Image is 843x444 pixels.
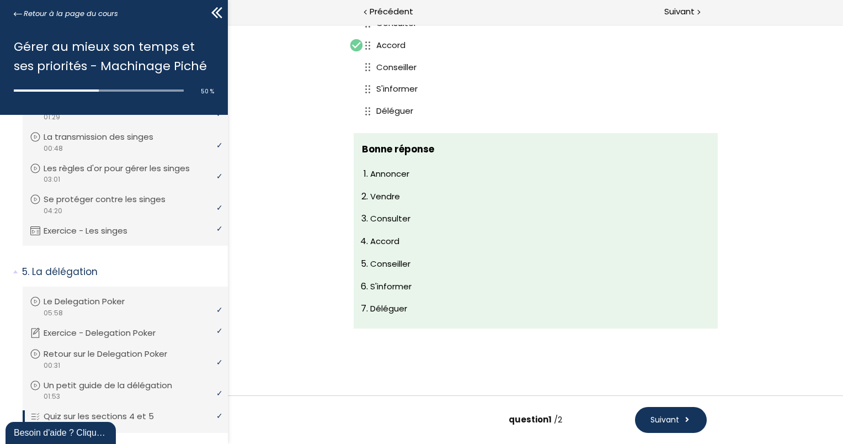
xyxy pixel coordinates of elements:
[142,234,183,245] span: Conseiller
[148,15,178,27] span: Accord
[423,390,451,401] span: Suivant
[44,379,189,392] p: Un petit guide de la délégation
[44,162,206,175] p: Les règles d'or pour gérer les singes
[14,8,118,20] a: Retour à la page du cours
[6,420,118,444] iframe: chat widget
[44,225,144,237] p: Exercice - Les singes
[142,166,172,178] span: Vendre
[321,389,324,401] span: 1
[142,211,172,223] span: Accord
[24,8,118,20] span: Retour à la page du cours
[201,87,214,96] span: 50 %
[43,361,60,371] span: 00:31
[148,37,189,49] span: Conseiller
[407,383,479,409] button: Suivant
[148,81,185,92] span: Déléguer
[44,131,170,143] p: La transmission des singes
[43,206,62,216] span: 04:20
[142,188,183,200] span: Consulter
[44,193,182,205] p: Se protéger contre les singes
[44,327,172,339] p: Exercice - Delegation Poker
[43,308,63,318] span: 05:58
[22,265,220,279] p: La délégation
[370,5,413,19] span: Précédent
[326,389,334,401] span: /2
[22,265,29,279] span: 5.
[281,389,324,401] span: question
[14,37,209,76] h1: Gérer au mieux son temps et ses priorités - Machinage Piché
[142,278,179,290] span: Déléguer
[134,118,206,131] span: Bonne réponse
[43,392,60,401] span: 01:53
[142,256,184,268] span: S'informer
[44,410,170,422] p: Quiz sur les sections 4 et 5
[43,144,63,154] span: 00:48
[664,5,695,19] span: Suivant
[44,295,141,308] p: Le Delegation Poker
[44,348,184,360] p: Retour sur le Delegation Poker
[148,59,190,70] span: S'informer
[43,175,60,184] span: 03:01
[43,112,60,122] span: 01:29
[142,144,182,155] span: Annoncer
